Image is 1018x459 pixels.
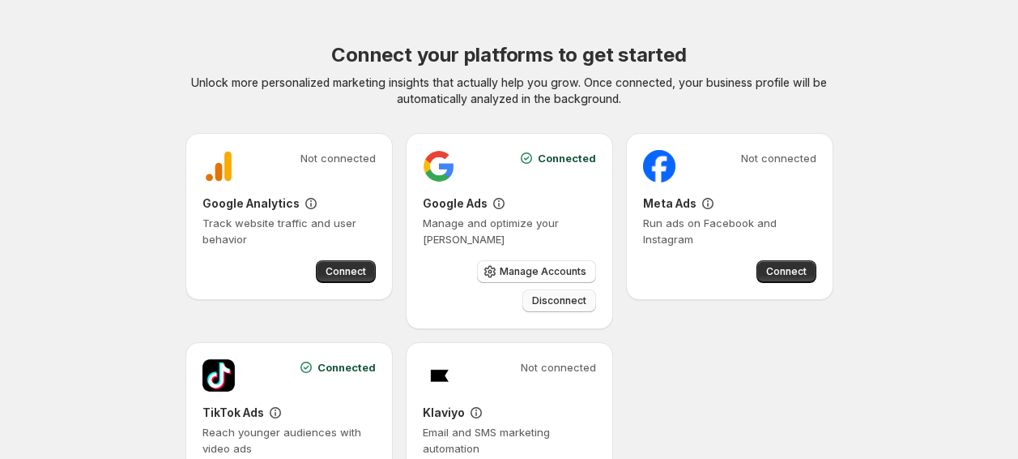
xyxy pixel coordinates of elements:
span: Not connected [300,150,376,166]
span: Connect [326,265,366,278]
span: Connected [317,359,376,375]
span: Manage Accounts [500,265,586,278]
div: Setup guide [468,405,484,421]
img: Google Analytics logo [202,150,235,182]
div: Setup guide [700,195,716,212]
p: Reach younger audiences with video ads [202,424,376,457]
span: Not connected [741,150,816,166]
button: Disconnect [522,290,596,312]
span: Connected [538,150,596,166]
p: Email and SMS marketing automation [423,424,596,457]
h3: TikTok Ads [202,405,264,421]
h3: Klaviyo [423,405,465,421]
p: Track website traffic and user behavior [202,215,376,247]
button: Manage Accounts [477,260,596,283]
img: Klaviyo logo [423,359,455,392]
button: Connect [756,260,816,283]
p: Unlock more personalized marketing insights that actually help you grow. Once connected, your bus... [185,75,833,107]
h3: Google Ads [423,195,488,212]
img: Google Ads logo [423,150,455,182]
h2: Connect your platforms to get started [331,42,687,68]
p: Run ads on Facebook and Instagram [643,215,816,247]
div: Setup guide [303,195,319,212]
div: Setup guide [491,195,507,212]
h3: Google Analytics [202,195,300,212]
span: Not connected [521,359,596,375]
span: Disconnect [532,294,586,307]
button: Connect [316,260,376,283]
span: Connect [766,265,807,278]
img: Meta Ads logo [643,150,675,182]
div: Setup guide [267,405,283,421]
img: TikTok Ads logo [202,359,235,392]
h3: Meta Ads [643,195,696,212]
p: Manage and optimize your [PERSON_NAME] [423,215,596,247]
